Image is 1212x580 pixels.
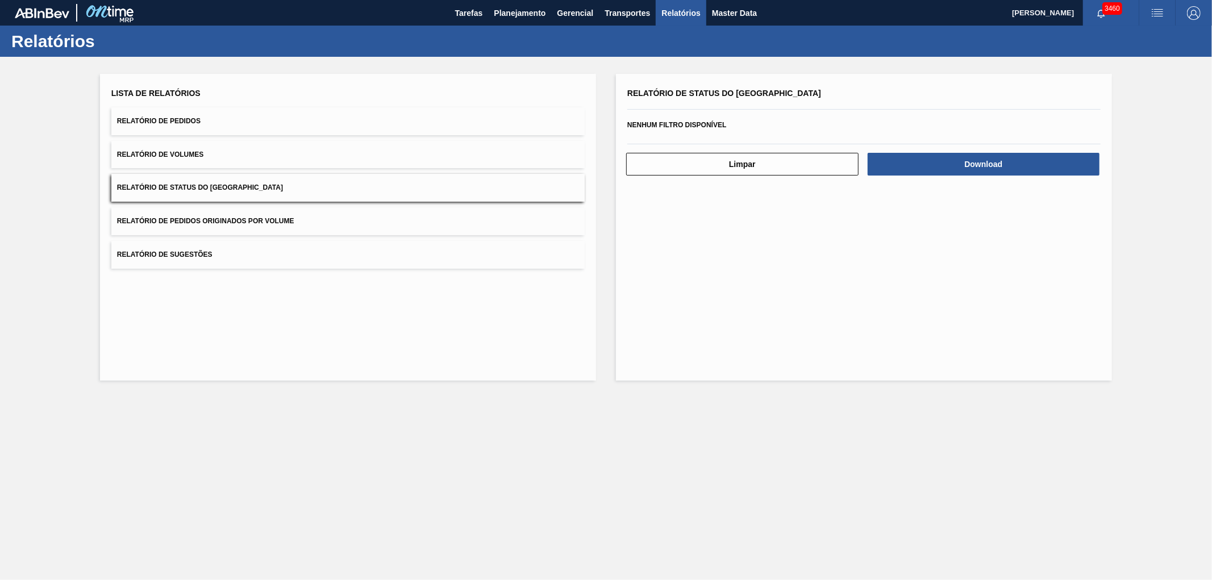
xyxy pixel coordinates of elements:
img: TNhmsLtSVTkK8tSr43FrP2fwEKptu5GPRR3wAAAABJRU5ErkJggg== [15,8,69,18]
button: Limpar [626,153,859,176]
span: Relatório de Status do [GEOGRAPHIC_DATA] [627,89,821,98]
span: Relatório de Pedidos [117,117,201,125]
span: Relatório de Status do [GEOGRAPHIC_DATA] [117,183,283,191]
h1: Relatórios [11,35,213,48]
span: Relatório de Pedidos Originados por Volume [117,217,294,225]
span: Relatório de Sugestões [117,251,213,258]
button: Download [868,153,1100,176]
span: Master Data [712,6,757,20]
button: Relatório de Sugestões [111,241,585,269]
span: Nenhum filtro disponível [627,121,726,129]
button: Relatório de Pedidos [111,107,585,135]
span: Planejamento [494,6,545,20]
img: Logout [1187,6,1201,20]
span: Lista de Relatórios [111,89,201,98]
span: Transportes [605,6,650,20]
img: userActions [1151,6,1164,20]
span: Gerencial [557,6,594,20]
span: Tarefas [455,6,483,20]
button: Relatório de Pedidos Originados por Volume [111,207,585,235]
span: Relatórios [661,6,700,20]
span: 3460 [1102,2,1122,15]
button: Relatório de Status do [GEOGRAPHIC_DATA] [111,174,585,202]
button: Relatório de Volumes [111,141,585,169]
button: Notificações [1083,5,1119,21]
span: Relatório de Volumes [117,151,203,158]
